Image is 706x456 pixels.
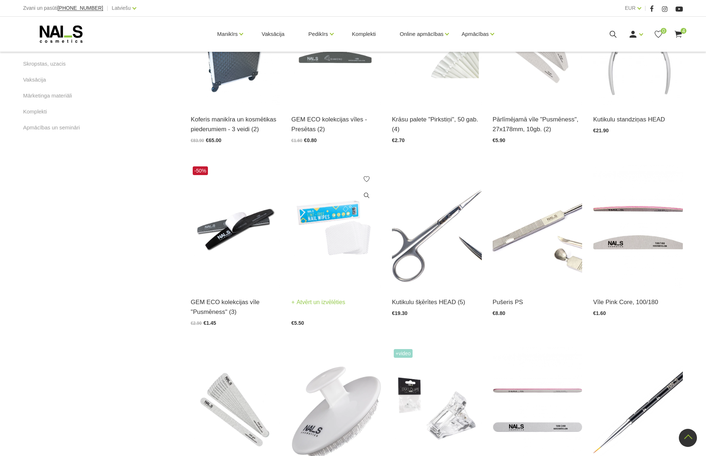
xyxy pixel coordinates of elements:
[191,297,281,317] a: GEM ECO kolekcijas vīle "Pusmēness" (3)
[112,4,131,12] a: Latviešu
[58,5,103,11] a: [PHONE_NUMBER]
[23,75,46,84] a: Vaksācija
[308,20,328,49] a: Pedikīrs
[23,91,72,100] a: Mārketinga materiāli
[681,28,686,34] span: 4
[217,20,238,49] a: Manikīrs
[291,297,345,307] a: Atvērt un izvēlēties
[193,166,208,175] span: -50%
[493,310,505,316] span: €8.80
[392,310,408,316] span: €19.30
[23,4,103,13] div: Zvani un pasūti
[593,128,609,133] span: €21.90
[593,310,606,316] span: €1.60
[191,115,281,134] a: Koferis manikīra un kosmētikas piederumiem - 3 veidi (2)
[392,297,482,307] a: Kutikulu šķērītes HEAD (5)
[23,59,66,68] a: Skropstas, uzacis
[291,320,304,326] span: €5.50
[291,165,381,288] img: Pūku neatstājošas vates.Baltas 5x5cm kastītē.Saturs:500 gb...
[593,165,683,288] img: Ilgi kalpojoša nagu kopšanas vīle 100/180 griti. Paredzēta dabīgā naga, gēla vai akrila apstrādei...
[191,321,202,326] span: €2.90
[304,137,317,143] span: €0.80
[191,165,281,288] img: GEM kolekcijas pašlīmējoša taisnas formas vīles.Pusmēness vīļu veidi:- DIAMOND 100/100- RUBY 180/...
[674,30,683,39] a: 4
[645,4,646,13] span: |
[256,17,290,51] a: Vaksācija
[625,4,636,12] a: EUR
[654,30,663,39] a: 0
[291,115,381,134] a: GEM ECO kolekcijas vīles - Presētas (2)
[204,320,216,326] span: €1.45
[493,115,582,134] a: Pārlīmējamā vīle "Pusmēness", 27x178mm, 10gb. (2)
[400,20,443,49] a: Online apmācības
[392,165,482,288] img: Nerūsējošā tērauda šķērītes kutikulas apgriešanai.Īpašības: šaurs taisns asmens, klasiska asmens ...
[206,137,221,143] span: €65.00
[661,28,667,34] span: 0
[493,165,582,288] img: Nerūsējošā tērauda pušeris ērtai kutikulas atbīdīšanai....
[461,20,489,49] a: Apmācības
[191,138,204,143] span: €83.90
[593,297,683,307] a: Vīle Pink Core, 100/180
[23,123,80,132] a: Apmācības un semināri
[291,138,302,143] span: €1.60
[392,137,405,143] span: €2.70
[392,115,482,134] a: Krāsu palete "Pirkstiņi", 50 gab. (4)
[346,17,382,51] a: Komplekti
[593,115,683,124] a: Kutikulu standziņas HEAD
[394,349,413,358] span: +Video
[107,4,108,13] span: |
[23,107,47,116] a: Komplekti
[493,297,582,307] a: Pušeris PS
[493,137,505,143] span: €5.90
